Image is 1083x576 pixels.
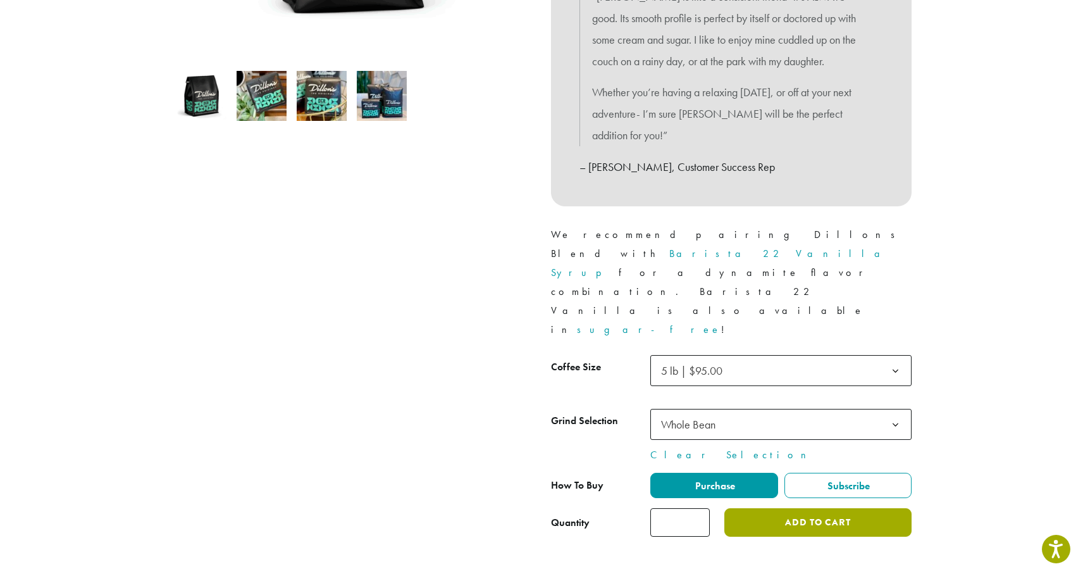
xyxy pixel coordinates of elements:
span: Subscribe [826,479,870,492]
label: Coffee Size [551,358,650,377]
input: Product quantity [650,508,710,537]
p: We recommend pairing Dillons Blend with for a dynamite flavor combination. Barista 22 Vanilla is ... [551,225,912,339]
span: 5 lb | $95.00 [661,363,722,378]
span: Whole Bean [661,417,715,432]
img: Dillons - Image 2 [237,71,287,121]
span: How To Buy [551,479,603,492]
label: Grind Selection [551,412,650,430]
span: Whole Bean [656,412,728,437]
a: sugar-free [577,323,721,336]
span: 5 lb | $95.00 [656,358,735,383]
p: – [PERSON_NAME], Customer Success Rep [579,156,883,178]
span: Purchase [693,479,735,492]
button: Add to cart [724,508,912,537]
span: Whole Bean [650,409,912,440]
span: 5 lb | $95.00 [650,355,912,386]
div: Quantity [551,515,590,530]
a: Barista 22 Vanilla Syrup [551,247,890,279]
img: Dillons - Image 3 [297,71,347,121]
img: Dillons - Image 4 [357,71,407,121]
p: Whether you’re having a relaxing [DATE], or off at your next adventure- I’m sure [PERSON_NAME] wi... [592,82,870,146]
img: Dillons [176,71,226,121]
a: Clear Selection [650,448,912,463]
